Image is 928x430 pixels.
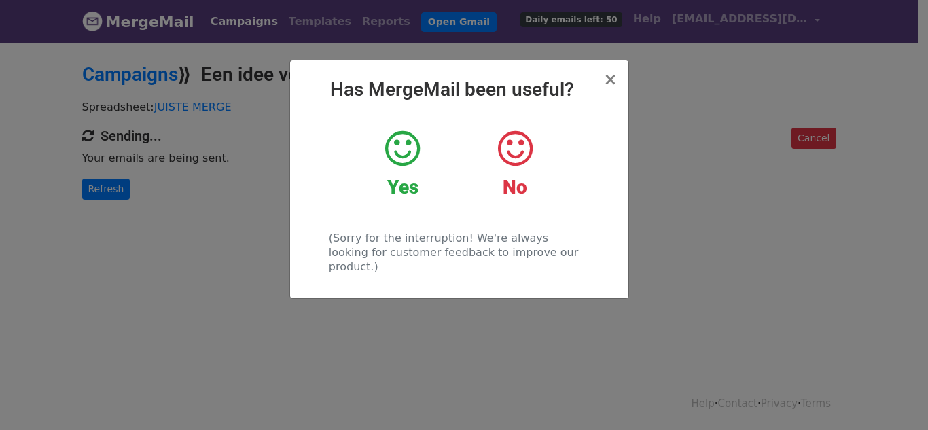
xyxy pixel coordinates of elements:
[329,231,589,274] p: (Sorry for the interruption! We're always looking for customer feedback to improve our product.)
[357,128,448,199] a: Yes
[387,176,418,198] strong: Yes
[603,71,617,88] button: Close
[301,78,618,101] h2: Has MergeMail been useful?
[603,70,617,89] span: ×
[469,128,560,199] a: No
[503,176,527,198] strong: No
